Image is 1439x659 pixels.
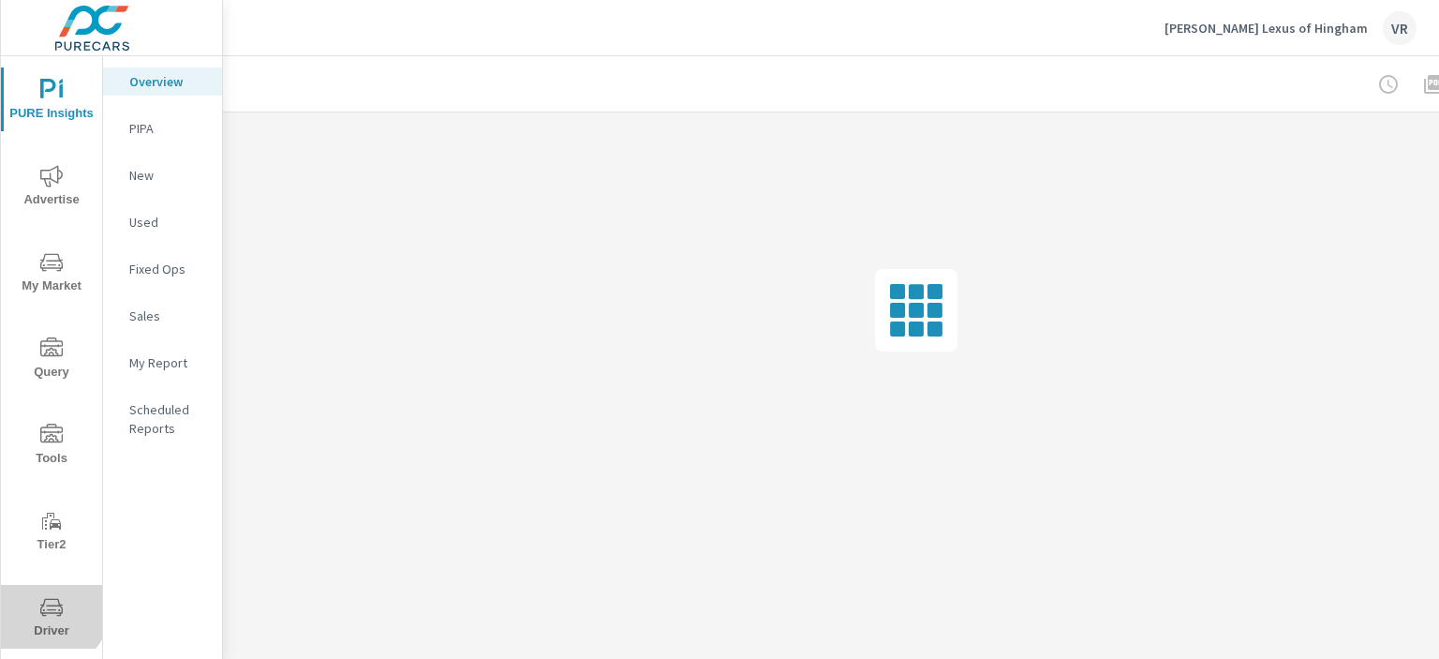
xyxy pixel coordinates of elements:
div: VR [1383,11,1417,45]
p: My Report [129,353,207,372]
p: Overview [129,72,207,91]
div: Overview [103,67,222,96]
div: PIPA [103,114,222,142]
div: Fixed Ops [103,255,222,283]
span: Tools [7,424,96,470]
p: Fixed Ops [129,260,207,278]
div: Scheduled Reports [103,396,222,442]
div: New [103,161,222,189]
p: Scheduled Reports [129,400,207,438]
span: Driver [7,596,96,642]
p: New [129,166,207,185]
p: Sales [129,307,207,325]
div: My Report [103,349,222,377]
div: Used [103,208,222,236]
span: Query [7,337,96,383]
span: Advertise [7,165,96,211]
span: PURE Insights [7,79,96,125]
span: My Market [7,251,96,297]
span: Tier2 [7,510,96,556]
p: PIPA [129,119,207,138]
p: [PERSON_NAME] Lexus of Hingham [1165,20,1368,37]
div: Sales [103,302,222,330]
p: Used [129,213,207,232]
